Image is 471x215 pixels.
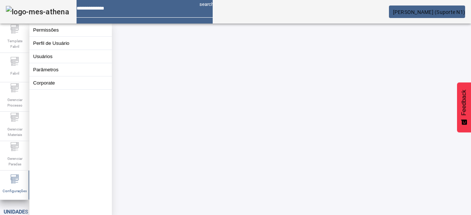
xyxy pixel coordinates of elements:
[457,82,471,132] button: Feedback - Mostrar pesquisa
[8,68,21,78] span: Fabril
[29,50,112,63] button: Usuários
[4,154,26,169] span: Gerenciar Paradas
[29,24,112,36] button: Permissões
[461,90,467,115] span: Feedback
[6,6,69,18] img: logo-mes-athena
[29,63,112,76] button: Parâmetros
[4,95,26,110] span: Gerenciar Processo
[0,186,29,196] span: Configurações
[4,124,26,140] span: Gerenciar Materiais
[4,36,26,51] span: Template Fabril
[29,37,112,50] button: Perfil de Usuário
[393,9,465,15] span: [PERSON_NAME] (Suporte N1)
[4,209,28,215] span: Unidades
[29,76,112,89] button: Corporate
